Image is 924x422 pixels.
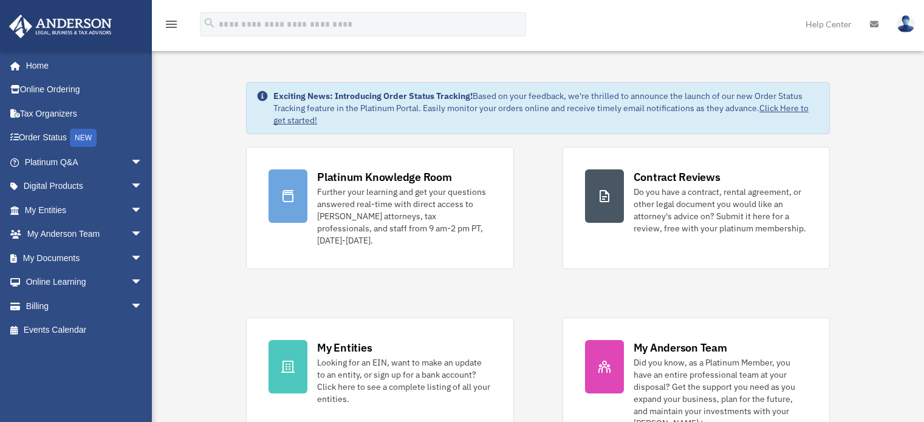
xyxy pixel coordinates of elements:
div: Further your learning and get your questions answered real-time with direct access to [PERSON_NAM... [317,186,491,247]
span: arrow_drop_down [131,294,155,319]
div: Contract Reviews [634,169,720,185]
a: Platinum Knowledge Room Further your learning and get your questions answered real-time with dire... [246,147,513,269]
div: My Anderson Team [634,340,727,355]
i: menu [164,17,179,32]
span: arrow_drop_down [131,246,155,271]
a: Billingarrow_drop_down [9,294,161,318]
a: menu [164,21,179,32]
div: My Entities [317,340,372,355]
strong: Exciting News: Introducing Order Status Tracking! [273,90,473,101]
a: Order StatusNEW [9,126,161,151]
span: arrow_drop_down [131,270,155,295]
div: Platinum Knowledge Room [317,169,452,185]
a: Platinum Q&Aarrow_drop_down [9,150,161,174]
img: Anderson Advisors Platinum Portal [5,15,115,38]
img: User Pic [897,15,915,33]
span: arrow_drop_down [131,222,155,247]
span: arrow_drop_down [131,150,155,175]
a: Contract Reviews Do you have a contract, rental agreement, or other legal document you would like... [563,147,830,269]
span: arrow_drop_down [131,198,155,223]
span: arrow_drop_down [131,174,155,199]
i: search [203,16,216,30]
div: NEW [70,129,97,147]
a: Click Here to get started! [273,103,809,126]
a: Tax Organizers [9,101,161,126]
a: My Documentsarrow_drop_down [9,246,161,270]
a: My Anderson Teamarrow_drop_down [9,222,161,247]
a: Home [9,53,155,78]
a: Digital Productsarrow_drop_down [9,174,161,199]
div: Looking for an EIN, want to make an update to an entity, or sign up for a bank account? Click her... [317,356,491,405]
a: Online Ordering [9,78,161,102]
a: My Entitiesarrow_drop_down [9,198,161,222]
a: Events Calendar [9,318,161,342]
div: Based on your feedback, we're thrilled to announce the launch of our new Order Status Tracking fe... [273,90,820,126]
a: Online Learningarrow_drop_down [9,270,161,294]
div: Do you have a contract, rental agreement, or other legal document you would like an attorney's ad... [634,186,807,234]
